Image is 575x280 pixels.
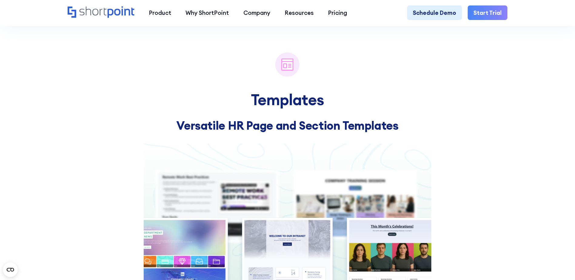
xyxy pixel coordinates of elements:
[277,5,321,20] a: Resources
[285,8,314,17] div: Resources
[149,8,171,17] div: Product
[179,5,236,20] a: Why ShortPoint
[176,118,398,133] strong: Versatile HR Page and Section Templates
[321,5,354,20] a: Pricing
[468,5,507,20] a: Start Trial
[186,8,229,17] div: Why ShortPoint
[68,6,135,19] a: Home
[142,5,178,20] a: Product
[3,262,18,277] button: Open CMP widget
[144,89,431,110] h2: Templates
[243,8,270,17] div: Company
[328,8,347,17] div: Pricing
[407,5,462,20] a: Schedule Demo
[236,5,277,20] a: Company
[545,251,575,280] iframe: Chat Widget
